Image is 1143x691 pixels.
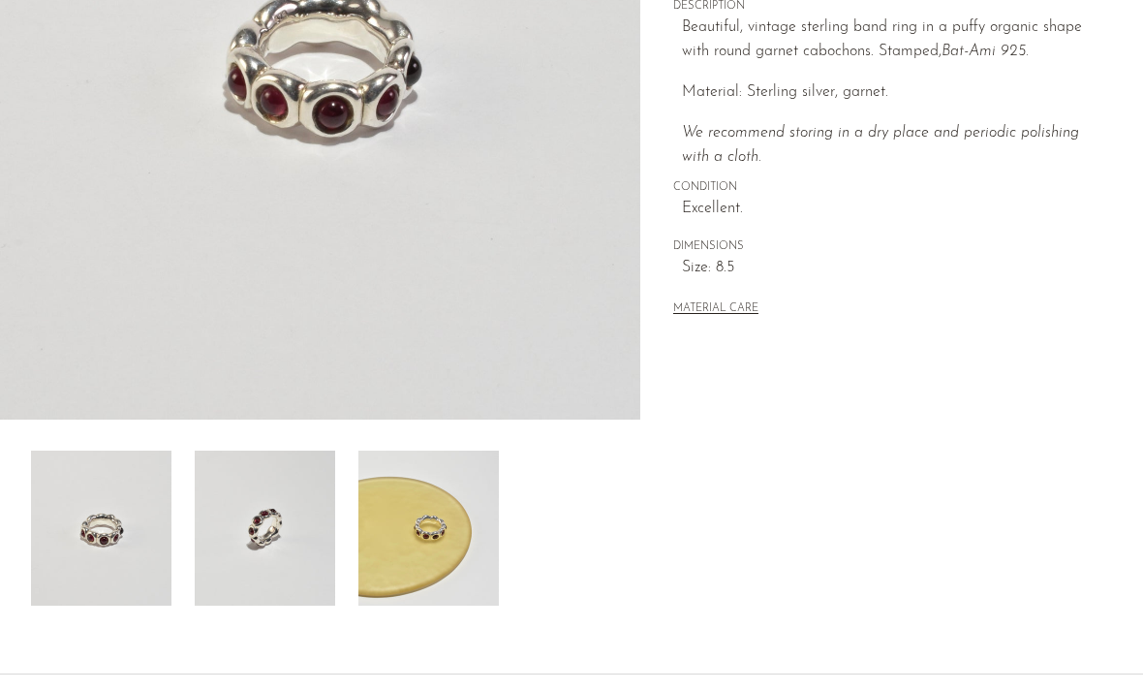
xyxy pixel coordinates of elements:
em: Bat-Ami 925. [942,44,1029,59]
button: MATERIAL CARE [673,302,758,317]
p: Material: Sterling silver, garnet. [682,80,1109,106]
span: DIMENSIONS [673,238,1109,256]
img: Garnet Band Ring [31,451,171,606]
p: Beautiful, vintage sterling band ring in a puffy organic shape with round garnet cabochons. Stamped, [682,16,1109,65]
em: We recommend storing in a dry place and periodic polishing with a cloth. [682,125,1079,166]
span: CONDITION [673,179,1109,197]
img: Garnet Band Ring [358,451,499,606]
span: Size: 8.5 [682,256,1109,281]
img: Garnet Band Ring [195,451,335,606]
span: Excellent. [682,197,1109,222]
